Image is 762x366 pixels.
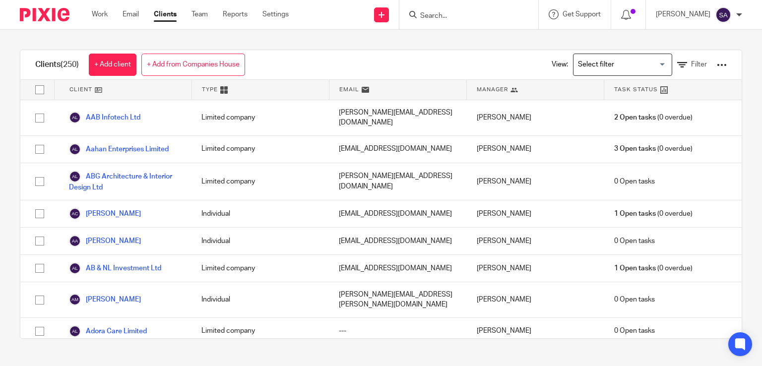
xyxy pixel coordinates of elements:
span: Task Status [614,85,658,94]
img: svg%3E [69,262,81,274]
img: svg%3E [69,235,81,247]
span: 1 Open tasks [614,263,656,273]
span: 0 Open tasks [614,326,655,336]
div: [PERSON_NAME] [467,136,604,163]
div: [PERSON_NAME][EMAIL_ADDRESS][DOMAIN_NAME] [329,163,466,200]
div: [PERSON_NAME] [467,318,604,345]
img: svg%3E [69,208,81,220]
img: svg%3E [69,112,81,123]
img: svg%3E [69,294,81,305]
div: Individual [191,282,329,317]
div: [EMAIL_ADDRESS][DOMAIN_NAME] [329,200,466,227]
a: Work [92,9,108,19]
div: [EMAIL_ADDRESS][DOMAIN_NAME] [329,136,466,163]
div: Limited company [191,136,329,163]
a: [PERSON_NAME] [69,235,141,247]
div: Individual [191,200,329,227]
a: Clients [154,9,177,19]
span: Get Support [563,11,601,18]
span: (0 overdue) [614,263,693,273]
div: [PERSON_NAME] [467,100,604,135]
input: Search [419,12,508,21]
div: [EMAIL_ADDRESS][DOMAIN_NAME] [329,255,466,282]
div: [PERSON_NAME] [467,163,604,200]
a: Adora Care Limited [69,325,147,337]
a: AB & NL Investment Ltd [69,262,161,274]
a: [PERSON_NAME] [69,294,141,305]
p: [PERSON_NAME] [656,9,710,19]
span: 2 Open tasks [614,113,656,122]
span: 3 Open tasks [614,144,656,154]
span: 0 Open tasks [614,295,655,305]
img: svg%3E [69,143,81,155]
span: 0 Open tasks [614,236,655,246]
h1: Clients [35,60,79,70]
span: 0 Open tasks [614,177,655,186]
input: Search for option [574,56,666,73]
div: [PERSON_NAME][EMAIL_ADDRESS][DOMAIN_NAME] [329,100,466,135]
div: [PERSON_NAME] [467,282,604,317]
div: [PERSON_NAME] [467,228,604,254]
a: AAB Infotech Ltd [69,112,140,123]
a: Settings [262,9,289,19]
span: Client [69,85,92,94]
span: (0 overdue) [614,144,693,154]
div: View: [537,50,727,79]
span: (0 overdue) [614,209,693,219]
div: [EMAIL_ADDRESS][DOMAIN_NAME] [329,228,466,254]
input: Select all [30,80,49,99]
div: Search for option [573,54,672,76]
a: Reports [223,9,248,19]
div: [PERSON_NAME] [467,200,604,227]
div: [PERSON_NAME] [467,255,604,282]
span: Email [339,85,359,94]
div: Limited company [191,318,329,345]
a: + Add from Companies House [141,54,245,76]
div: Limited company [191,255,329,282]
div: Individual [191,228,329,254]
span: Filter [691,61,707,68]
a: Aahan Enterprises Limited [69,143,169,155]
div: Limited company [191,163,329,200]
div: Limited company [191,100,329,135]
img: svg%3E [715,7,731,23]
a: + Add client [89,54,136,76]
div: --- [329,318,466,345]
a: ABG Architecture & Interior Design Ltd [69,171,182,192]
span: Manager [477,85,508,94]
span: (250) [61,61,79,68]
a: Email [123,9,139,19]
img: Pixie [20,8,69,21]
a: Team [191,9,208,19]
div: [PERSON_NAME][EMAIL_ADDRESS][PERSON_NAME][DOMAIN_NAME] [329,282,466,317]
span: 1 Open tasks [614,209,656,219]
span: Type [202,85,218,94]
img: svg%3E [69,171,81,183]
span: (0 overdue) [614,113,693,122]
a: [PERSON_NAME] [69,208,141,220]
img: svg%3E [69,325,81,337]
